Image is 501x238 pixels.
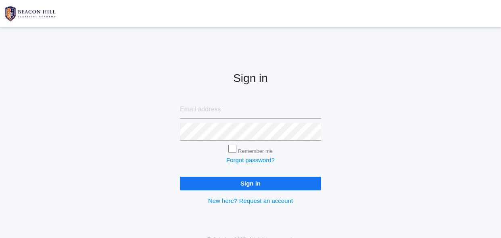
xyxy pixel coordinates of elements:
[238,148,273,154] label: Remember me
[180,100,321,119] input: Email address
[180,177,321,190] input: Sign in
[226,157,275,163] a: Forgot password?
[180,72,321,85] h2: Sign in
[208,197,293,204] a: New here? Request an account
